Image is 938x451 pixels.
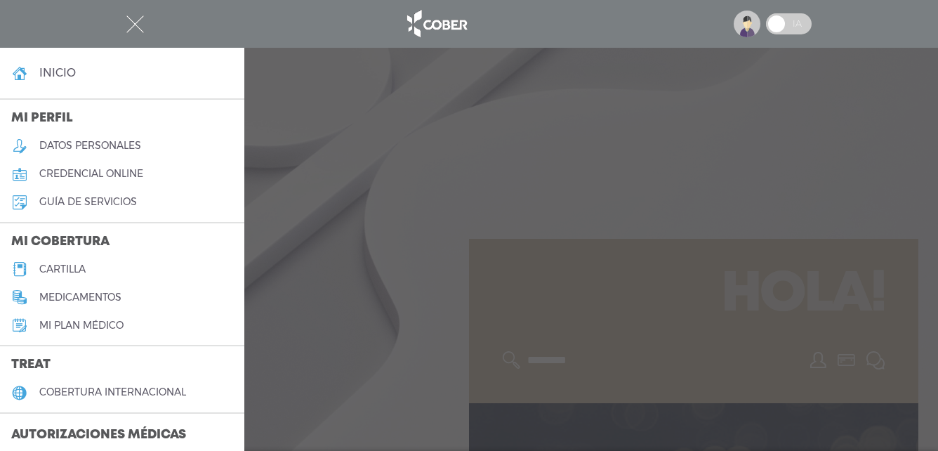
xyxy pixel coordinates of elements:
[39,263,86,275] h5: cartilla
[39,196,137,208] h5: guía de servicios
[39,386,186,398] h5: cobertura internacional
[39,292,121,303] h5: medicamentos
[399,7,473,41] img: logo_cober_home-white.png
[39,320,124,332] h5: Mi plan médico
[734,11,760,37] img: profile-placeholder.svg
[39,168,143,180] h5: credencial online
[39,140,141,152] h5: datos personales
[126,15,144,33] img: Cober_menu-close-white.svg
[39,66,76,79] h4: inicio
